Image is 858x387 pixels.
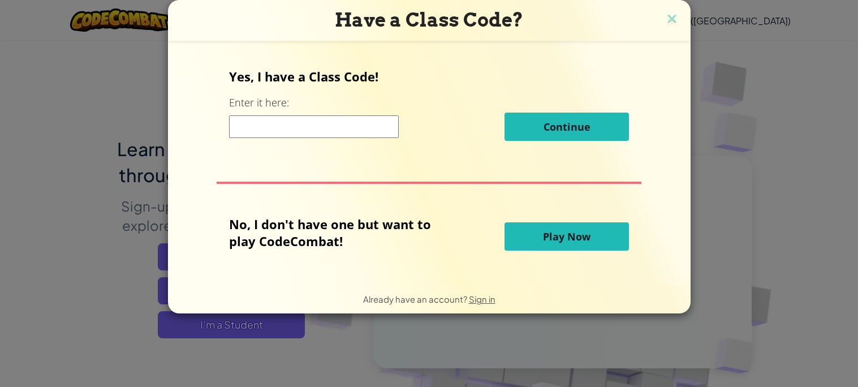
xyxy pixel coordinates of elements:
[544,120,590,134] span: Continue
[335,8,523,31] span: Have a Class Code?
[543,230,590,243] span: Play Now
[229,68,629,85] p: Yes, I have a Class Code!
[363,294,469,304] span: Already have an account?
[229,216,448,250] p: No, I don't have one but want to play CodeCombat!
[505,222,629,251] button: Play Now
[665,11,679,28] img: close icon
[469,294,495,304] a: Sign in
[229,96,289,110] label: Enter it here:
[505,113,629,141] button: Continue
